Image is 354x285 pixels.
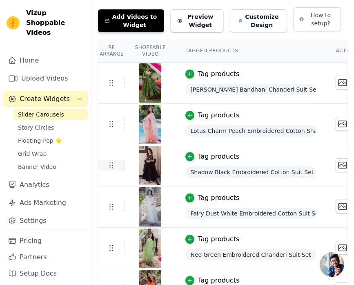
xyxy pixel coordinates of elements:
button: Tag products [185,110,239,120]
button: Create Widgets [3,91,88,107]
a: Upload Videos [3,70,88,87]
button: Change Thumbnail [336,241,350,255]
a: Pricing [3,233,88,249]
span: [PERSON_NAME] Bandhani Chanderi Suit Set [185,84,316,95]
span: Fairy Dust White Embroidered Cotton Suit Set [185,208,316,219]
a: Ads Marketing [3,195,88,211]
button: Customize Design [230,9,287,32]
span: Shadow Black Embroidered Cotton Suit Set [185,166,316,178]
button: Tag products [185,193,239,203]
div: Tag products [198,69,239,79]
span: Vizup Shoppable Videos [26,8,85,38]
span: Story Circles [18,123,54,132]
button: Tag products [185,152,239,162]
img: reel-preview-www-aachho-com.myshopify.com-3690056381744142818_3627947309.jpeg [139,63,162,103]
a: Home [3,52,88,69]
span: Banner Video [18,163,56,171]
span: Slider Carousels [18,110,64,119]
img: reel-preview-www-aachho-com.myshopify.com-3665414239382010626_3627947309.jpeg [139,187,162,227]
a: Analytics [3,177,88,193]
a: Slider Carousels [13,109,88,120]
img: reel-preview-www-aachho-com.myshopify.com-3669037752236073600_3627947309.jpeg [139,105,162,144]
span: Floating-Pop ⭐ [18,137,62,145]
button: Change Thumbnail [336,76,350,90]
a: Story Circles [13,122,88,133]
div: Tag products [198,110,239,120]
img: reel-preview-www-aachho-com.myshopify.com-3663239649314696954_3627947309.jpeg [139,146,162,185]
th: Re Arrange [98,39,125,63]
a: Grid Wrap [13,148,88,159]
button: Add Videos to Widget [98,9,164,32]
a: Floating-Pop ⭐ [13,135,88,146]
a: Open chat [320,252,344,277]
button: How to setup? [294,7,341,31]
th: Shoppable Video [125,39,176,63]
div: Tag products [198,193,239,203]
a: How to setup? [294,17,341,25]
a: Settings [3,213,88,229]
button: Change Thumbnail [336,200,350,213]
a: Setup Docs [3,265,88,282]
span: Lotus Charm Peach Embroidered Cotton Sharara Set [185,125,316,137]
span: Create Widgets [20,94,70,104]
div: Tag products [198,152,239,162]
span: Grid Wrap [18,150,47,158]
div: Tag products [198,234,239,244]
button: Change Thumbnail [336,158,350,172]
button: Preview Widget [171,9,223,32]
button: Change Thumbnail [336,117,350,131]
img: Vizup [7,16,20,29]
span: Neo Green Embroidered Chanderi Suit Set [185,249,316,260]
th: Tagged Products [176,39,326,63]
a: Partners [3,249,88,265]
button: Tag products [185,234,239,244]
img: reel-preview-www-aachho-com.myshopify.com-3666141577044368800_3627947309.jpeg [139,229,162,268]
a: Banner Video [13,161,88,173]
button: Tag products [185,69,239,79]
